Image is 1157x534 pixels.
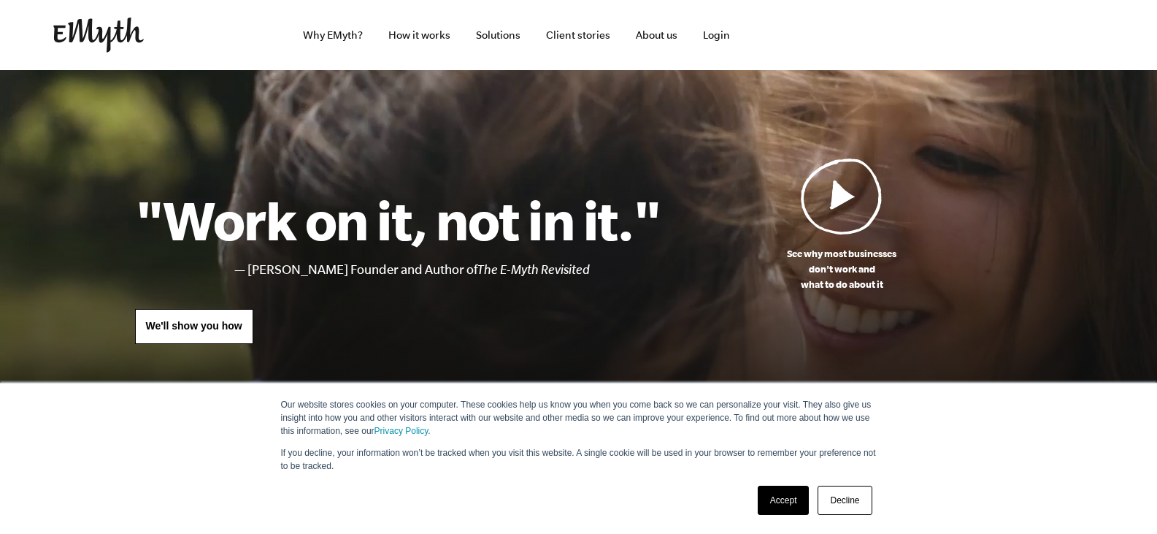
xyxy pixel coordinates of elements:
[477,262,590,277] i: The E-Myth Revisited
[374,426,428,436] a: Privacy Policy
[53,18,144,53] img: EMyth
[801,158,883,234] img: Play Video
[146,320,242,332] span: We'll show you how
[135,188,661,252] h1: "Work on it, not in it."
[247,259,661,281] li: [PERSON_NAME] Founder and Author of
[818,486,872,515] a: Decline
[791,19,944,51] iframe: Embedded CTA
[281,446,877,473] p: If you decline, your information won’t be tracked when you visit this website. A single cookie wi...
[661,246,1023,292] p: See why most businesses don't work and what to do about it
[135,309,253,344] a: We'll show you how
[281,398,877,438] p: Our website stores cookies on your computer. These cookies help us know you when you come back so...
[951,19,1104,51] iframe: Embedded CTA
[758,486,810,515] a: Accept
[661,158,1023,292] a: See why most businessesdon't work andwhat to do about it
